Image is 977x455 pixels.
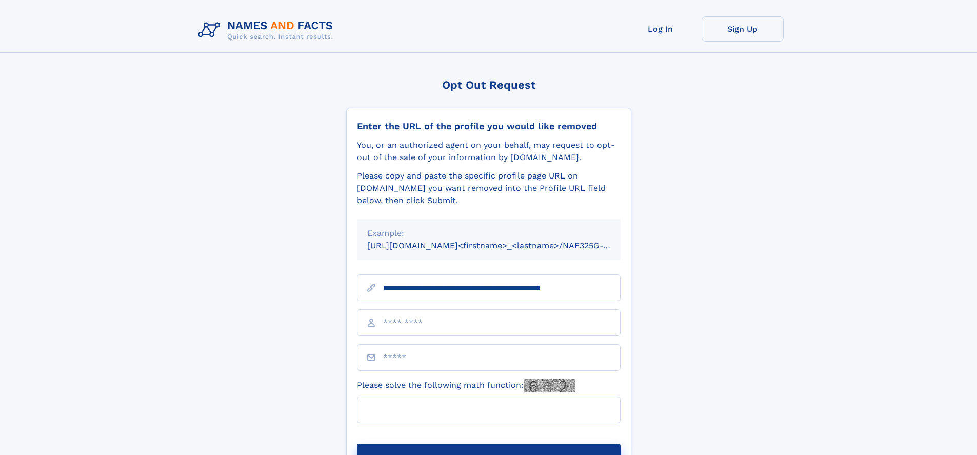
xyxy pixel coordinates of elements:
div: You, or an authorized agent on your behalf, may request to opt-out of the sale of your informatio... [357,139,621,164]
img: Logo Names and Facts [194,16,342,44]
a: Log In [620,16,702,42]
a: Sign Up [702,16,784,42]
div: Example: [367,227,610,240]
div: Enter the URL of the profile you would like removed [357,121,621,132]
label: Please solve the following math function: [357,379,575,392]
div: Opt Out Request [346,78,631,91]
div: Please copy and paste the specific profile page URL on [DOMAIN_NAME] you want removed into the Pr... [357,170,621,207]
small: [URL][DOMAIN_NAME]<firstname>_<lastname>/NAF325G-xxxxxxxx [367,241,640,250]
